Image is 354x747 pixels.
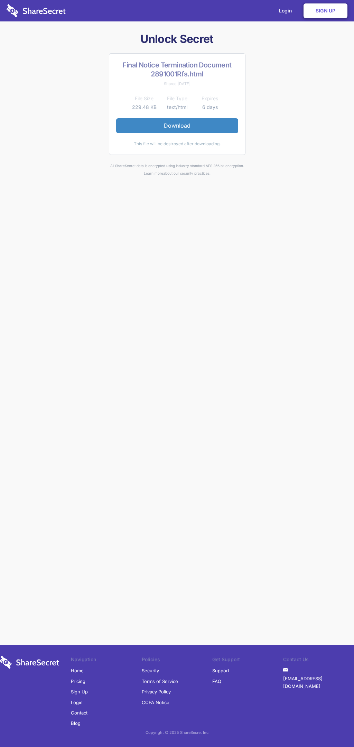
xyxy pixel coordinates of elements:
[71,676,85,686] a: Pricing
[161,94,194,103] th: File Type
[194,94,226,103] th: Expires
[142,656,213,665] li: Policies
[142,697,169,708] a: CCPA Notice
[116,118,238,133] a: Download
[116,140,238,148] div: This file will be destroyed after downloading.
[142,676,178,686] a: Terms of Service
[71,718,81,728] a: Blog
[161,103,194,111] td: text/html
[116,61,238,79] h2: Final Notice Termination Document 2891001Rfs.html
[71,697,83,708] a: Login
[128,103,161,111] td: 229.48 KB
[194,103,226,111] td: 6 days
[71,656,142,665] li: Navigation
[212,665,229,676] a: Support
[128,94,161,103] th: File Size
[212,656,283,665] li: Get Support
[283,656,354,665] li: Contact Us
[7,4,66,17] img: logo-wordmark-white-trans-d4663122ce5f474addd5e946df7df03e33cb6a1c49d2221995e7729f52c070b2.svg
[142,686,171,697] a: Privacy Policy
[283,673,354,692] a: [EMAIL_ADDRESS][DOMAIN_NAME]
[304,3,347,18] a: Sign Up
[144,171,163,175] a: Learn more
[142,665,159,676] a: Security
[71,665,84,676] a: Home
[71,686,88,697] a: Sign Up
[212,676,221,686] a: FAQ
[71,708,87,718] a: Contact
[116,80,238,87] div: Shared [DATE]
